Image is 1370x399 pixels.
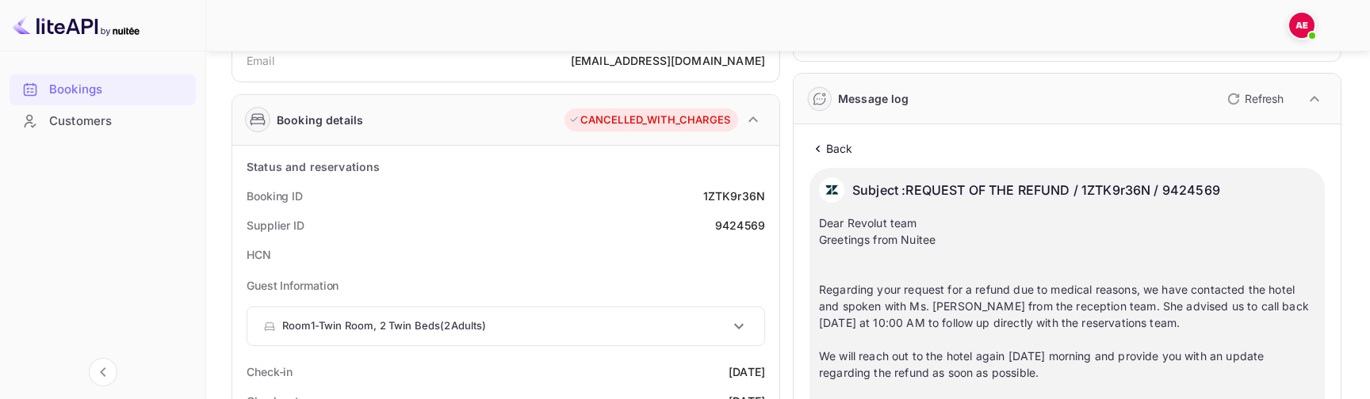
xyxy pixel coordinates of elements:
[247,363,293,380] div: Check-in
[852,177,1220,203] p: Subject : REQUEST OF THE REFUND / 1ZTK9r36N / 9424569
[247,307,764,345] div: Room1-Twin Room, 2 Twin Beds(2Adults)
[277,112,363,128] div: Booking details
[247,52,274,69] div: Email
[247,277,765,294] p: Guest Information
[247,188,303,204] div: Booking ID
[247,158,380,175] div: Status and reservations
[838,90,909,107] div: Message log
[571,52,765,69] div: [EMAIL_ADDRESS][DOMAIN_NAME]
[10,106,196,137] div: Customers
[1245,90,1284,107] p: Refresh
[826,140,853,157] p: Back
[49,81,188,99] div: Bookings
[715,217,765,234] div: 9424569
[568,112,730,128] div: CANCELLED_WITH_CHARGES
[10,74,196,104] a: Bookings
[703,188,765,204] div: 1ZTK9r36N
[247,246,271,263] div: HCN
[13,13,140,38] img: LiteAPI logo
[1289,13,1315,38] img: Abdellah Essaidi
[819,177,844,203] img: AwvSTEc2VUhQAAAAAElFTkSuQmCC
[247,217,304,234] div: Supplier ID
[819,231,1315,248] div: Greetings from Nuitee
[89,358,117,386] button: Collapse navigation
[10,106,196,135] a: Customers
[49,112,188,131] div: Customers
[10,74,196,105] div: Bookings
[729,363,765,380] div: [DATE]
[1218,86,1290,112] button: Refresh
[282,318,487,334] p: Room 1 - Twin Room, 2 Twin Beds ( 2 Adults )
